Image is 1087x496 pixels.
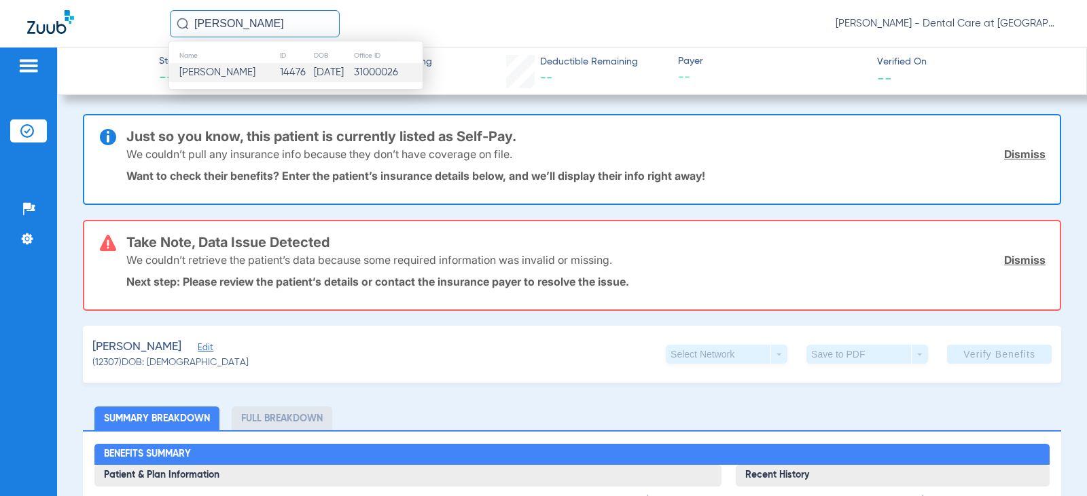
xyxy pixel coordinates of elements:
img: Search Icon [177,18,189,30]
span: -- [540,72,552,84]
img: info-icon [100,129,116,145]
li: Full Breakdown [232,406,332,430]
h3: Recent History [736,465,1049,487]
th: Name [169,48,279,63]
h3: Just so you know, this patient is currently listed as Self-Pay. [126,130,1046,143]
img: error-icon [100,235,116,251]
th: Office ID [353,48,423,63]
span: Verified On [877,55,1065,69]
p: We couldn’t pull any insurance info because they don’t have coverage on file. [126,147,512,161]
td: 14476 [279,63,314,82]
h3: Take Note, Data Issue Detected [126,235,1046,249]
span: Payer [678,54,866,69]
td: 31000026 [353,63,423,82]
td: [DATE] [313,63,353,82]
img: hamburger-icon [18,58,39,74]
p: We couldn’t retrieve the patient’s data because some required information was invalid or missing. [126,253,612,267]
img: Zuub Logo [27,10,74,34]
span: -- [678,69,866,86]
span: [PERSON_NAME] [179,67,255,77]
a: Dismiss [1004,253,1046,267]
li: Summary Breakdown [94,406,219,430]
a: Dismiss [1004,147,1046,161]
span: [PERSON_NAME] - Dental Care at [GEOGRAPHIC_DATA] [836,17,1060,31]
span: Status [159,54,187,69]
h2: Benefits Summary [94,444,1049,465]
span: -- [159,69,187,88]
span: (12307) DOB: [DEMOGRAPHIC_DATA] [92,356,249,370]
p: Want to check their benefits? Enter the patient’s insurance details below, and we’ll display thei... [126,169,1046,183]
h3: Patient & Plan Information [94,465,721,487]
span: -- [877,71,892,85]
span: Deductible Remaining [540,55,638,69]
th: ID [279,48,314,63]
p: Next step: Please review the patient’s details or contact the insurance payer to resolve the issue. [126,275,1046,288]
th: DOB [313,48,353,63]
input: Search for patients [170,10,340,37]
span: Edit [198,343,210,356]
span: [PERSON_NAME] [92,339,181,356]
